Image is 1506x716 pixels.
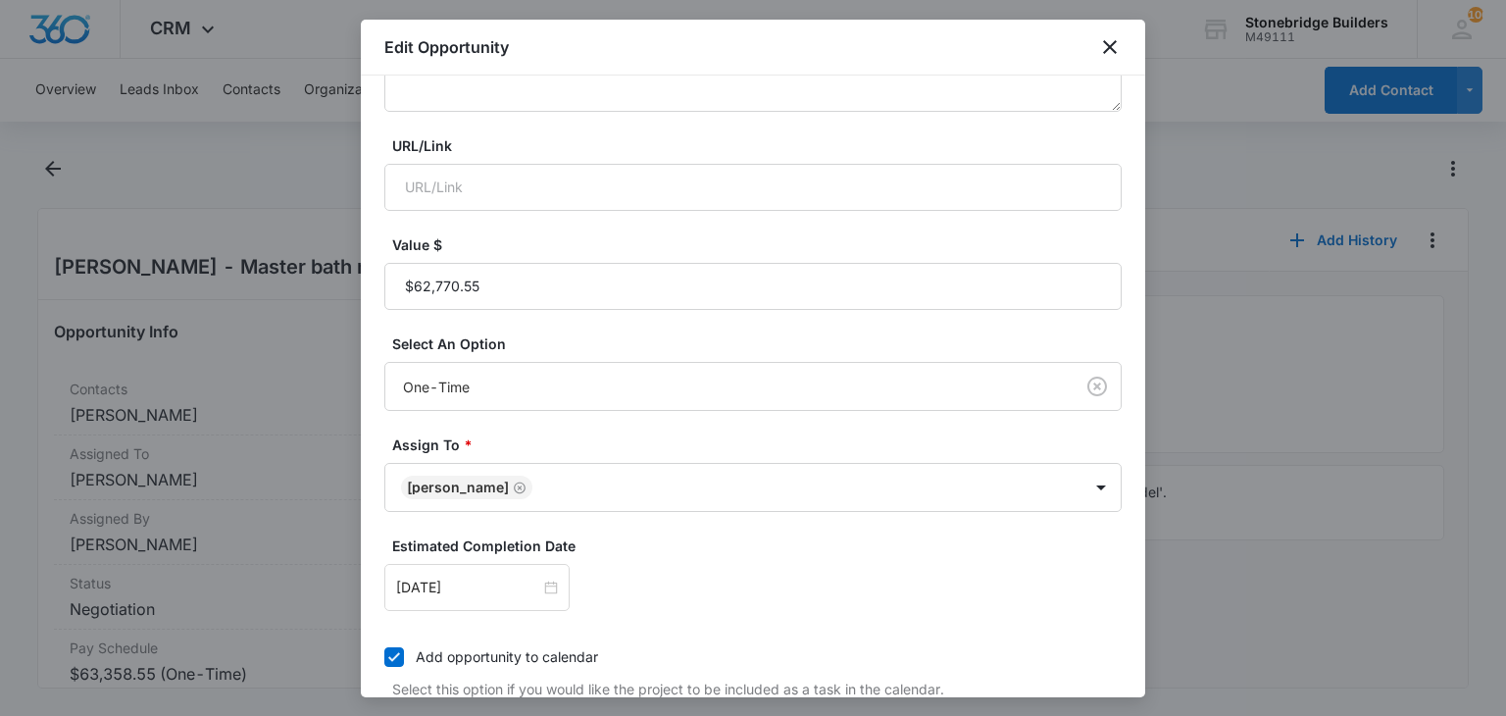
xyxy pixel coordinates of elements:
label: Select An Option [392,333,1129,354]
button: Clear [1081,371,1113,402]
input: Value $ [384,263,1122,310]
label: Assign To [392,435,1129,455]
div: [PERSON_NAME] [407,481,509,494]
label: Estimated Completion Date [392,536,1129,556]
h1: Edit Opportunity [384,35,509,59]
p: Select this option if you would like the project to be included as a task in the calendar. [392,679,1122,699]
label: URL/Link [392,135,1129,156]
button: close [1098,35,1122,59]
div: Remove Mike Anderson [509,481,527,494]
div: Add opportunity to calendar [416,646,598,667]
input: URL/Link [384,164,1122,211]
input: Oct 10, 2025 [396,577,540,598]
label: Value $ [392,234,1129,255]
